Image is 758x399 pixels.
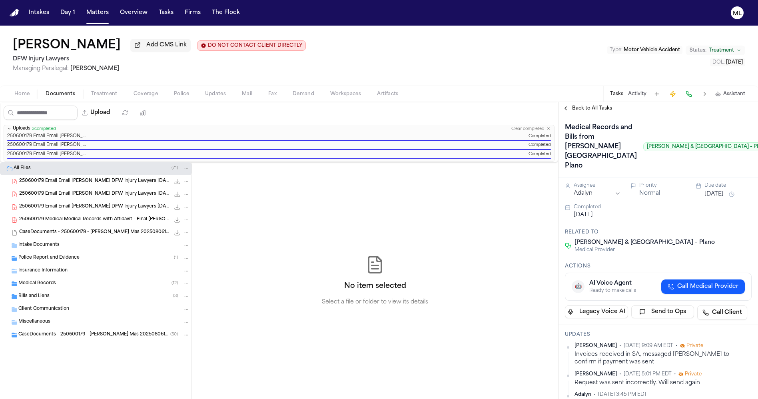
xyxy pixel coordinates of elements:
[130,39,191,52] button: Add CMS Link
[4,125,554,133] button: Uploads3completedClear completed
[78,106,115,120] button: Upload
[624,343,673,349] span: [DATE] 9:09 AM EDT
[26,6,52,20] button: Intakes
[704,190,724,198] button: [DATE]
[83,6,112,20] a: Matters
[13,66,69,72] span: Managing Paralegal:
[529,142,551,148] span: Completed
[572,105,612,112] span: Back to All Tasks
[574,211,593,219] button: [DATE]
[117,6,151,20] button: Overview
[18,267,68,274] span: Insurance Information
[686,46,745,55] button: Change status from Treatment
[330,91,361,97] span: Workspaces
[70,66,119,72] span: [PERSON_NAME]
[639,190,660,198] button: Normal
[18,331,170,338] span: CaseDocuments - 250600179 - [PERSON_NAME] Mas 20250806195037 (unzipped)
[173,294,178,298] span: ( 3 )
[32,126,56,132] span: 3 completed
[156,6,177,20] a: Tasks
[173,216,181,224] button: Download 250600179 Medical Medical Records with Affidavit - Final Baylor Scott and White Pain Man...
[574,351,752,366] div: Invoices received in SA, messaged [PERSON_NAME] to confirm if payment was sent
[14,91,30,97] span: Home
[589,279,636,287] div: AI Voice Agent
[172,166,178,170] span: ( 71 )
[18,293,50,300] span: Bills and Liens
[19,203,170,210] span: 250600179 Email Email [PERSON_NAME] DFW Injury Lawyers [DATE] (8).pdf
[589,287,636,294] div: Ready to make calls
[344,281,406,292] h2: No item selected
[565,305,628,318] button: Legacy Voice AI
[690,47,706,54] span: Status:
[610,48,622,52] span: Type :
[10,9,19,17] img: Finch Logo
[559,105,616,112] button: Back to All Tasks
[727,190,736,199] button: Snooze task
[565,229,752,235] h3: Related to
[726,60,743,65] span: [DATE]
[639,182,686,189] div: Priority
[10,9,19,17] a: Home
[46,91,75,97] span: Documents
[7,134,87,140] span: 250600179 Email Email [PERSON_NAME] DFW Injury Lawyers [DATE] (8).pdf
[18,255,80,261] span: Police Report and Evidence
[575,283,582,291] span: 🤖
[322,298,428,306] p: Select a file or folder to view its details
[172,281,178,285] span: ( 12 )
[574,391,591,398] span: Adalyn
[712,60,725,65] span: DOL :
[19,216,170,223] span: 250600179 Medical Medical Records with Affidavit - Final [PERSON_NAME] and White Pain Management ...
[610,91,623,97] button: Tasks
[13,38,121,53] button: Edit matter name
[18,306,69,313] span: Client Communication
[13,38,121,53] h1: [PERSON_NAME]
[686,343,703,349] span: Private
[377,91,399,97] span: Artifacts
[182,6,204,20] button: Firms
[57,6,78,20] a: Day 1
[529,134,551,140] span: Completed
[7,152,87,158] span: 250600179 Email Email [PERSON_NAME] DFW Injury Lawyers [DATE] (6).pdf
[4,106,78,120] input: Search files
[170,332,178,337] span: ( 50 )
[685,371,702,377] span: Private
[18,319,50,325] span: Miscellaneous
[91,91,118,97] span: Treatment
[19,178,170,185] span: 250600179 Email Email [PERSON_NAME] DFW Injury Lawyers [DATE] (6).pdf
[529,152,551,158] span: Completed
[697,305,747,320] a: Call Client
[677,283,738,291] span: Call Medical Provider
[19,229,170,236] span: CaseDocuments - 250600179 - [PERSON_NAME] Mas 20250806195037.zip
[624,48,680,52] span: Motor Vehicle Accident
[631,305,694,318] button: Send to Ops
[574,371,617,377] span: [PERSON_NAME]
[594,391,596,398] span: •
[197,40,306,51] button: Edit client contact restriction
[13,126,30,132] span: Uploads
[14,165,31,172] span: All Files
[173,203,181,211] button: Download 250600179 Email Email Hansken, Vanessa DFW Injury Lawyers 06-17-2025 (8).pdf
[715,91,745,97] button: Assistant
[651,88,662,100] button: Add Task
[624,371,672,377] span: [DATE] 5:01 PM EDT
[598,391,647,398] span: [DATE] 3:45 PM EDT
[268,91,277,97] span: Fax
[574,379,752,387] div: Request was sent incorrectly. Will send again
[146,41,187,49] span: Add CMS Link
[511,126,545,132] button: Clear completed
[574,343,617,349] span: [PERSON_NAME]
[13,54,306,64] h2: DFW Injury Lawyers
[562,121,640,172] h1: Medical Records and Bills from [PERSON_NAME][GEOGRAPHIC_DATA] Plano
[18,242,60,249] span: Intake Documents
[683,88,694,100] button: Make a Call
[619,371,621,377] span: •
[733,11,742,16] text: ML
[607,46,682,54] button: Edit Type: Motor Vehicle Accident
[173,178,181,186] button: Download 250600179 Email Email Hansken, Vanessa DFW Injury Lawyers 06-17-2025 (6).pdf
[173,190,181,198] button: Download 250600179 Email Email Hansken, Vanessa DFW Injury Lawyers 06-17-2025 (7).pdf
[209,6,243,20] a: The Flock
[19,191,170,198] span: 250600179 Email Email [PERSON_NAME] DFW Injury Lawyers [DATE] (7).pdf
